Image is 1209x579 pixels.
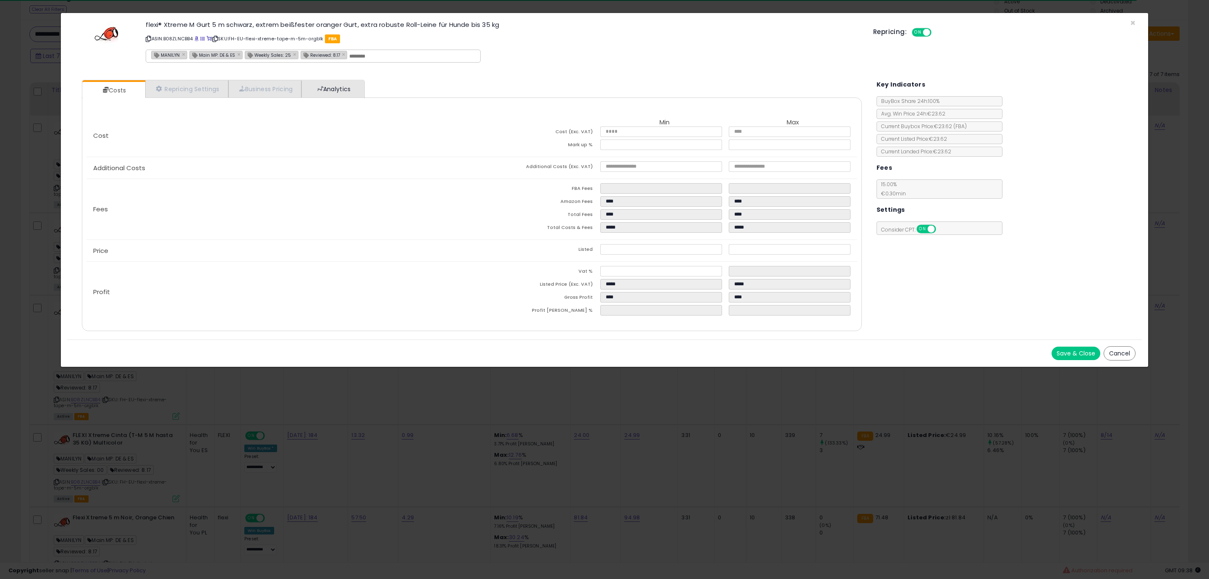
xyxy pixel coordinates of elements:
span: Avg. Win Price 24h: €23.62 [877,110,945,117]
span: Current Landed Price: €23.62 [877,148,951,155]
p: Fees [86,206,472,213]
span: Reviewed: 8.17 [301,51,340,58]
span: FBA [325,34,340,43]
span: × [1130,17,1136,29]
span: MANILYN [152,51,180,58]
a: Costs [82,82,144,99]
span: OFF [934,226,948,233]
a: × [182,50,187,58]
td: Amazon Fees [472,196,600,209]
td: Mark up % [472,139,600,153]
a: × [293,50,298,58]
td: Additional Costs (Exc. VAT) [472,161,600,174]
p: Additional Costs [86,165,472,171]
span: Consider CPT: [877,226,947,233]
a: Repricing Settings [145,80,228,97]
p: ASIN: B08ZLNCBB4 | SKU: FH-EU-flexi-xtreme-tape-m-5m-orgblk [146,32,861,45]
a: BuyBox page [194,35,199,42]
td: Total Fees [472,209,600,222]
button: Cancel [1104,346,1136,361]
span: Weekly Sales: 25 [245,51,291,58]
h5: Settings [877,205,905,215]
a: Analytics [301,80,364,97]
td: Listed [472,244,600,257]
td: Profit [PERSON_NAME] % [472,305,600,318]
span: ON [913,29,923,36]
span: ( FBA ) [953,123,967,130]
td: Listed Price (Exc. VAT) [472,279,600,292]
a: × [237,50,242,58]
span: €0.30 min [877,190,906,197]
h3: flexi® Xtreme M Gurt 5 m schwarz, extrem beißfester oranger Gurt, extra robuste Roll-Leine für Hu... [146,21,861,28]
button: Save & Close [1052,347,1100,360]
a: × [342,50,347,58]
td: FBA Fees [472,183,600,196]
th: Min [600,119,729,126]
h5: Key Indicators [877,79,926,90]
a: All offer listings [200,35,205,42]
a: Your listing only [207,35,211,42]
span: BuyBox Share 24h: 100% [877,97,939,105]
span: ON [917,226,928,233]
img: 41NS2JmaKmL._SL60_.jpg [94,21,119,47]
td: Total Costs & Fees [472,222,600,235]
h5: Fees [877,163,892,173]
span: €23.62 [934,123,967,130]
p: Cost [86,132,472,139]
span: Current Buybox Price: [877,123,967,130]
td: Cost (Exc. VAT) [472,126,600,139]
span: OFF [930,29,944,36]
th: Max [729,119,857,126]
span: Main MP: DE & ES [190,51,235,58]
p: Price [86,247,472,254]
a: Business Pricing [228,80,302,97]
h5: Repricing: [873,29,907,35]
td: Vat % [472,266,600,279]
p: Profit [86,289,472,295]
span: 15.00 % [877,181,906,197]
td: Gross Profit [472,292,600,305]
span: Current Listed Price: €23.62 [877,135,947,142]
